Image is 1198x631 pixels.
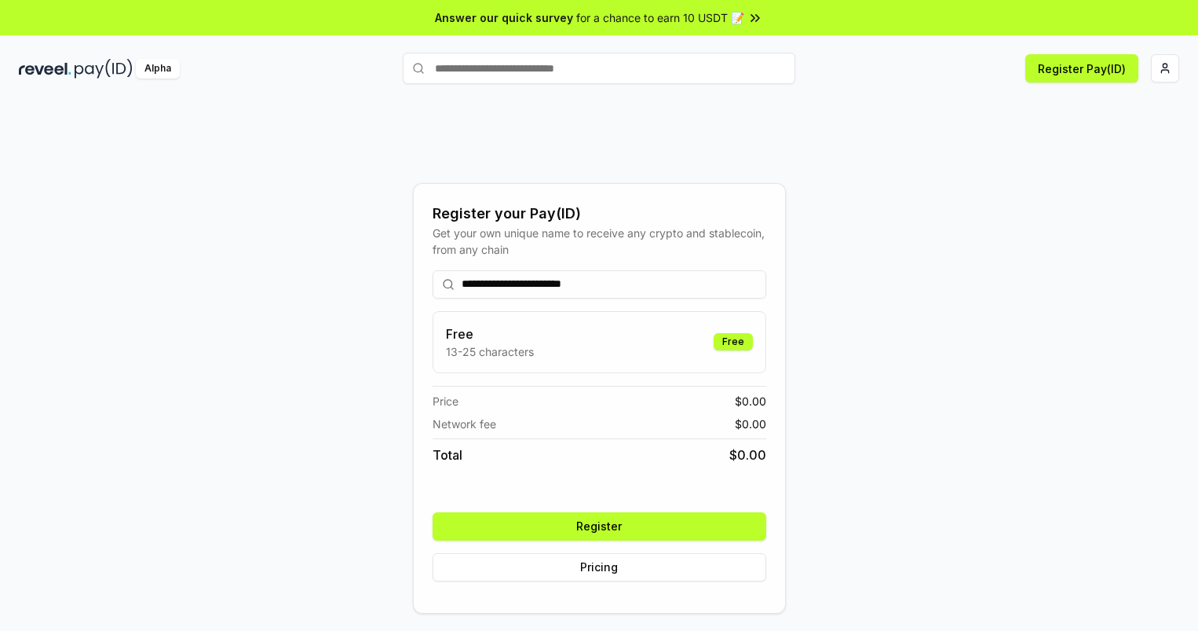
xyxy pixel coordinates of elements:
[433,203,766,225] div: Register your Pay(ID)
[576,9,744,26] span: for a chance to earn 10 USDT 📝
[433,553,766,581] button: Pricing
[1025,54,1138,83] button: Register Pay(ID)
[446,343,534,360] p: 13-25 characters
[714,333,753,350] div: Free
[435,9,573,26] span: Answer our quick survey
[735,416,766,432] span: $ 0.00
[735,393,766,409] span: $ 0.00
[75,59,133,79] img: pay_id
[433,446,462,464] span: Total
[433,393,458,409] span: Price
[433,512,766,541] button: Register
[446,325,534,343] h3: Free
[433,416,496,432] span: Network fee
[19,59,71,79] img: reveel_dark
[729,446,766,464] span: $ 0.00
[136,59,180,79] div: Alpha
[433,225,766,258] div: Get your own unique name to receive any crypto and stablecoin, from any chain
